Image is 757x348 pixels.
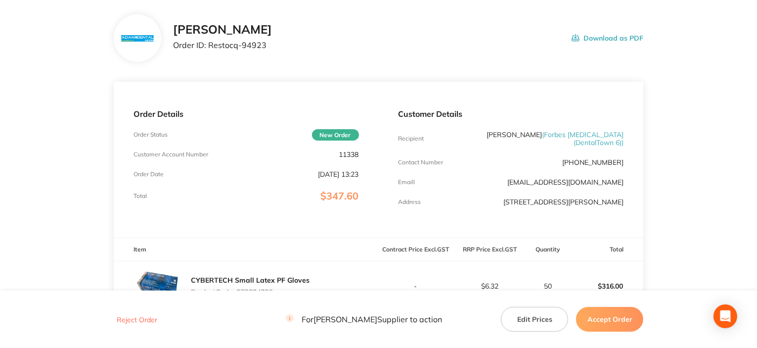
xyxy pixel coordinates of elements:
[121,35,153,42] img: N3hiYW42Mg
[542,130,623,147] span: ( Forbes [MEDICAL_DATA] (DentalTown 6) )
[453,282,527,290] p: $6.32
[379,282,452,290] p: -
[379,238,453,261] th: Contract Price Excl. GST
[173,23,272,37] h2: [PERSON_NAME]
[507,178,623,187] a: [EMAIL_ADDRESS][DOMAIN_NAME]
[528,282,569,290] p: 50
[569,238,643,261] th: Total
[173,41,272,50] p: Order ID: Restocq- 94923
[562,158,623,166] p: [PHONE_NUMBER]
[713,304,737,328] div: Open Intercom Messenger
[134,261,183,311] img: cWZsNnBkdw
[312,129,359,141] span: New Order
[134,171,164,178] p: Order Date
[503,198,623,206] p: [STREET_ADDRESS][PERSON_NAME]
[114,315,160,324] button: Reject Order
[318,170,359,178] p: [DATE] 13:23
[399,159,444,166] p: Contact Number
[399,135,424,142] p: Recipient
[191,276,310,285] a: CYBERTECH Small Latex PF Gloves
[134,131,168,138] p: Order Status
[114,238,379,261] th: Item
[134,109,359,118] p: Order Details
[527,238,570,261] th: Quantity
[339,150,359,158] p: 11338
[134,193,147,199] p: Total
[134,151,208,158] p: Customer Account Number
[399,109,624,118] p: Customer Details
[191,288,310,296] p: Product Code: CT9884706
[572,23,643,53] button: Download as PDF
[453,238,527,261] th: RRP Price Excl. GST
[399,179,415,186] p: Emaill
[570,274,643,298] p: $316.00
[501,307,568,332] button: Edit Prices
[286,315,442,324] p: For [PERSON_NAME] Supplier to action
[473,131,623,147] p: [PERSON_NAME]
[399,199,421,205] p: Address
[321,190,359,202] span: $347.60
[576,307,643,332] button: Accept Order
